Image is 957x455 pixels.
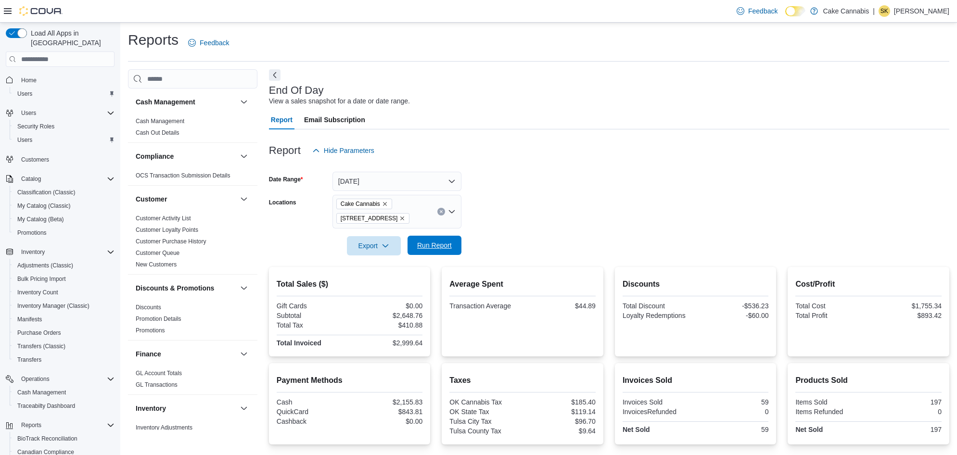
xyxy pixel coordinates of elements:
span: Feedback [748,6,778,16]
div: 197 [870,398,942,406]
span: Customers [21,156,49,164]
button: Reports [2,418,118,432]
a: Security Roles [13,121,58,132]
div: Transaction Average [449,302,521,310]
span: Transfers [17,356,41,364]
button: Next [269,69,281,81]
span: Operations [21,375,50,383]
h2: Discounts [623,278,769,290]
div: InvoicesRefunded [623,408,694,416]
span: Customers [17,153,115,165]
span: SK [880,5,888,17]
div: OK State Tax [449,408,521,416]
div: $1,755.34 [870,302,942,310]
button: Promotions [10,226,118,240]
button: Users [10,87,118,101]
span: Run Report [417,240,452,250]
button: Cash Management [238,96,250,108]
span: Users [13,134,115,146]
a: Adjustments (Classic) [13,260,77,271]
h3: Customer [136,194,167,204]
a: Inventory Manager (Classic) [13,300,93,312]
div: 0 [698,408,769,416]
div: 59 [698,398,769,406]
a: Inventory Adjustments [136,424,192,431]
button: Discounts & Promotions [136,283,236,293]
a: My Catalog (Classic) [13,200,75,212]
div: 0 [870,408,942,416]
button: Inventory [2,245,118,259]
span: Reports [21,421,41,429]
strong: Net Sold [795,426,823,433]
button: Remove 1402 S Peoria Ave ste 140 from selection in this group [399,215,405,221]
span: Classification (Classic) [17,189,76,196]
span: Bulk Pricing Import [17,275,66,283]
button: Discounts & Promotions [238,282,250,294]
button: Transfers (Classic) [10,340,118,353]
div: 197 [870,426,942,433]
button: My Catalog (Beta) [10,213,118,226]
a: Bulk Pricing Import [13,273,70,285]
div: Cash [277,398,348,406]
button: Inventory [238,403,250,414]
a: My Catalog (Beta) [13,214,68,225]
a: Discounts [136,304,161,311]
button: Run Report [408,236,461,255]
div: Compliance [128,170,257,185]
button: Transfers [10,353,118,367]
span: Feedback [200,38,229,48]
h2: Payment Methods [277,375,423,386]
span: Security Roles [13,121,115,132]
h2: Invoices Sold [623,375,769,386]
button: Catalog [17,173,45,185]
a: Cash Management [136,118,184,125]
span: Reports [17,419,115,431]
a: Feedback [733,1,781,21]
a: Feedback [184,33,233,52]
a: Customers [17,154,53,165]
span: Bulk Pricing Import [13,273,115,285]
span: Cake Cannabis [336,199,392,209]
h2: Total Sales ($) [277,278,423,290]
a: Inventory Count [13,287,62,298]
button: Compliance [238,151,250,162]
button: Inventory Count [10,286,118,299]
span: Cake Cannabis [341,199,380,209]
button: Cash Management [136,97,236,107]
p: [PERSON_NAME] [894,5,949,17]
a: Users [13,88,36,100]
button: Classification (Classic) [10,186,118,199]
button: Remove Cake Cannabis from selection in this group [382,201,388,207]
span: 1402 S Peoria Ave ste 140 [336,213,410,224]
div: QuickCard [277,408,348,416]
button: Users [17,107,40,119]
button: Export [347,236,401,255]
a: Purchase Orders [13,327,65,339]
button: Inventory [136,404,236,413]
a: BioTrack Reconciliation [13,433,81,444]
div: Subtotal [277,312,348,319]
span: Catalog [21,175,41,183]
button: Catalog [2,172,118,186]
span: Promotions [13,227,115,239]
a: Traceabilty Dashboard [13,400,79,412]
button: Security Roles [10,120,118,133]
div: Loyalty Redemptions [623,312,694,319]
h2: Average Spent [449,278,596,290]
button: Compliance [136,152,236,161]
div: 59 [698,426,769,433]
div: Items Sold [795,398,867,406]
span: Home [21,76,37,84]
a: Customer Loyalty Points [136,227,198,233]
h3: End Of Day [269,85,324,96]
div: $0.00 [352,417,423,425]
span: Purchase Orders [13,327,115,339]
span: Dark Mode [785,16,786,17]
button: My Catalog (Classic) [10,199,118,213]
span: Users [17,136,32,144]
span: Users [17,107,115,119]
span: Traceabilty Dashboard [13,400,115,412]
div: $2,648.76 [352,312,423,319]
a: Transfers (Classic) [13,341,69,352]
span: Operations [17,373,115,385]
